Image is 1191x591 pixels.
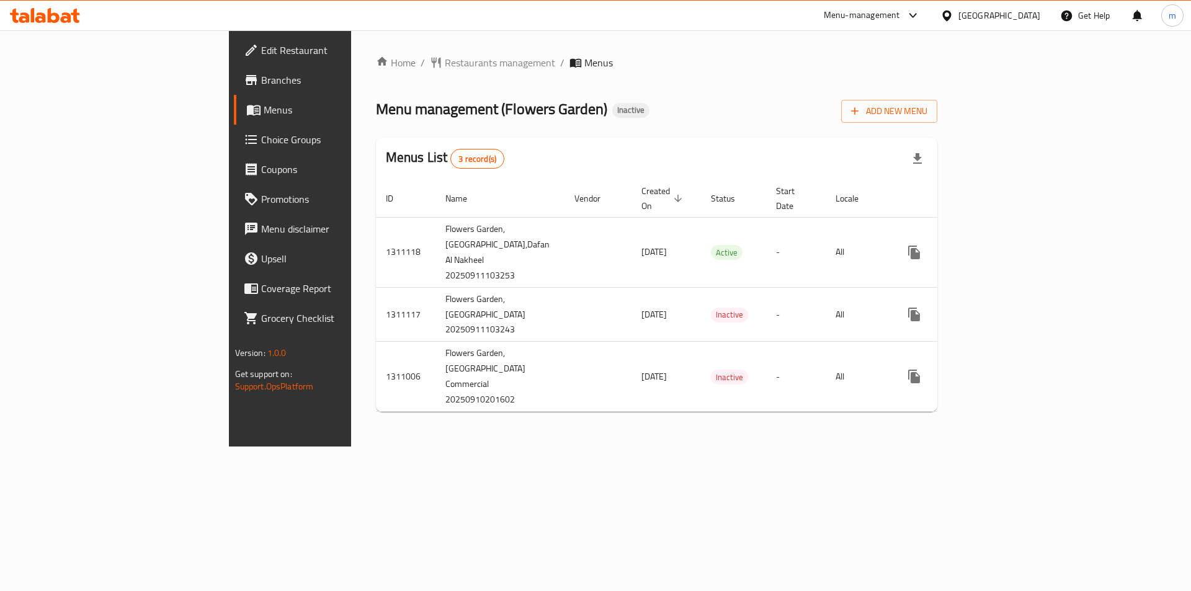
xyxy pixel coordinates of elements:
a: Upsell [234,244,428,273]
nav: breadcrumb [376,55,938,70]
td: All [826,342,890,412]
span: Version: [235,345,265,361]
span: Choice Groups [261,132,418,147]
td: - [766,287,826,342]
span: Add New Menu [851,104,927,119]
li: / [560,55,564,70]
a: Branches [234,65,428,95]
button: Change Status [929,300,959,329]
span: Restaurants management [445,55,555,70]
a: Support.OpsPlatform [235,378,314,394]
a: Grocery Checklist [234,303,428,333]
div: [GEOGRAPHIC_DATA] [958,9,1040,22]
div: Menu-management [824,8,900,23]
span: [DATE] [641,368,667,384]
span: m [1169,9,1176,22]
span: Created On [641,184,686,213]
span: Coupons [261,162,418,177]
span: Edit Restaurant [261,43,418,58]
span: Menus [584,55,613,70]
div: Inactive [612,103,649,118]
a: Menus [234,95,428,125]
span: Branches [261,73,418,87]
span: Inactive [612,105,649,115]
span: Name [445,191,483,206]
span: Grocery Checklist [261,311,418,326]
span: Start Date [776,184,811,213]
span: Locale [836,191,875,206]
td: All [826,287,890,342]
div: Active [711,245,743,260]
span: Status [711,191,751,206]
a: Restaurants management [430,55,555,70]
a: Choice Groups [234,125,428,154]
span: Promotions [261,192,418,207]
span: [DATE] [641,244,667,260]
span: ID [386,191,409,206]
button: Change Status [929,238,959,267]
span: Upsell [261,251,418,266]
a: Edit Restaurant [234,35,428,65]
div: Inactive [711,308,748,322]
span: Inactive [711,370,748,384]
td: - [766,217,826,287]
a: Coupons [234,154,428,184]
span: Inactive [711,308,748,322]
td: - [766,342,826,412]
th: Actions [890,180,1028,218]
h2: Menus List [386,148,504,169]
td: Flowers Garden,[GEOGRAPHIC_DATA] Commercial 20250910201602 [435,342,564,412]
td: Flowers Garden, [GEOGRAPHIC_DATA] 20250911103243 [435,287,564,342]
span: Active [711,246,743,260]
span: Menu management ( Flowers Garden ) [376,95,607,123]
button: Add New Menu [841,100,937,123]
button: more [899,300,929,329]
span: [DATE] [641,306,667,322]
span: Coverage Report [261,281,418,296]
div: Export file [903,144,932,174]
button: more [899,238,929,267]
div: Total records count [450,149,504,169]
a: Coverage Report [234,273,428,303]
span: Menu disclaimer [261,221,418,236]
table: enhanced table [376,180,1028,412]
span: Menus [264,102,418,117]
td: Flowers Garden, [GEOGRAPHIC_DATA],Dafan Al Nakheel 20250911103253 [435,217,564,287]
button: Change Status [929,362,959,391]
td: All [826,217,890,287]
a: Promotions [234,184,428,214]
span: 3 record(s) [451,153,504,165]
span: Vendor [574,191,617,206]
button: more [899,362,929,391]
span: Get support on: [235,366,292,382]
a: Menu disclaimer [234,214,428,244]
span: 1.0.0 [267,345,287,361]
